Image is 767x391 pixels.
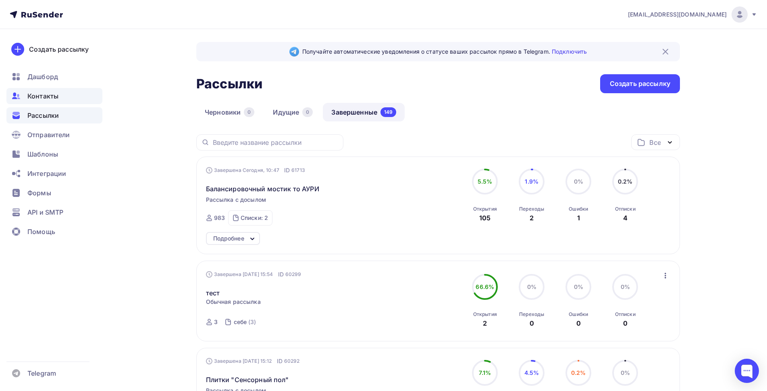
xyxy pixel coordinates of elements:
[6,69,102,85] a: Дашборд
[473,206,497,212] div: Открытия
[615,311,636,318] div: Отписки
[234,318,247,326] div: себе
[264,103,321,121] a: Идущие0
[27,111,59,120] span: Рассылки
[610,79,670,88] div: Создать рассылку
[206,166,305,174] div: Завершена Сегодня, 10:47
[277,357,283,365] span: ID
[196,103,263,121] a: Черновики0
[213,234,244,243] div: Подробнее
[206,288,220,298] a: тест
[621,369,630,376] span: 0%
[241,214,268,222] div: Списки: 2
[213,138,339,147] input: Введите название рассылки
[527,283,536,290] span: 0%
[476,283,494,290] span: 66.6%
[380,107,396,117] div: 149
[577,213,580,223] div: 1
[623,318,628,328] div: 0
[569,311,588,318] div: Ошибки
[6,185,102,201] a: Формы
[479,213,491,223] div: 105
[483,318,487,328] div: 2
[284,166,290,174] span: ID
[621,283,630,290] span: 0%
[291,166,305,174] span: 61713
[552,48,587,55] a: Подключить
[628,6,757,23] a: [EMAIL_ADDRESS][DOMAIN_NAME]
[27,91,58,101] span: Контакты
[285,270,301,278] span: 60299
[649,138,661,147] div: Все
[27,72,58,82] span: Дашборд
[206,298,261,306] span: Обычная рассылка
[530,213,534,223] div: 2
[530,318,534,328] div: 0
[628,10,727,19] span: [EMAIL_ADDRESS][DOMAIN_NAME]
[302,107,313,117] div: 0
[519,311,544,318] div: Переходы
[569,206,588,212] div: Ошибки
[6,107,102,123] a: Рассылки
[214,214,225,222] div: 983
[214,318,218,326] div: 3
[6,146,102,162] a: Шаблоны
[574,178,583,185] span: 0%
[519,206,544,212] div: Переходы
[289,47,299,56] img: Telegram
[284,357,300,365] span: 60292
[574,283,583,290] span: 0%
[618,178,633,185] span: 0.2%
[27,149,58,159] span: Шаблоны
[576,318,581,328] div: 0
[27,169,66,178] span: Интеграции
[524,369,539,376] span: 4.5%
[206,270,301,278] div: Завершена [DATE] 15:54
[6,127,102,143] a: Отправители
[623,213,628,223] div: 4
[478,178,493,185] span: 5.5%
[631,134,680,150] button: Все
[206,357,300,365] div: Завершена [DATE] 15:12
[196,76,262,92] h2: Рассылки
[323,103,405,121] a: Завершенные149
[206,375,289,385] span: Плитки "Сенсорный пол"
[479,369,491,376] span: 7.1%
[571,369,586,376] span: 0.2%
[206,196,266,204] span: Рассылка с досылом
[29,44,89,54] div: Создать рассылку
[302,48,587,56] span: Получайте автоматические уведомления о статусе ваших рассылок прямо в Telegram.
[6,88,102,104] a: Контакты
[278,270,284,278] span: ID
[473,311,497,318] div: Открытия
[248,318,256,326] div: (3)
[27,368,56,378] span: Telegram
[27,227,55,236] span: Помощь
[27,130,70,140] span: Отправители
[206,184,319,194] span: Балансировочный мостик то АУРИ
[27,188,51,198] span: Формы
[233,316,257,328] a: себе (3)
[525,178,538,185] span: 1.9%
[615,206,636,212] div: Отписки
[27,207,63,217] span: API и SMTP
[244,107,254,117] div: 0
